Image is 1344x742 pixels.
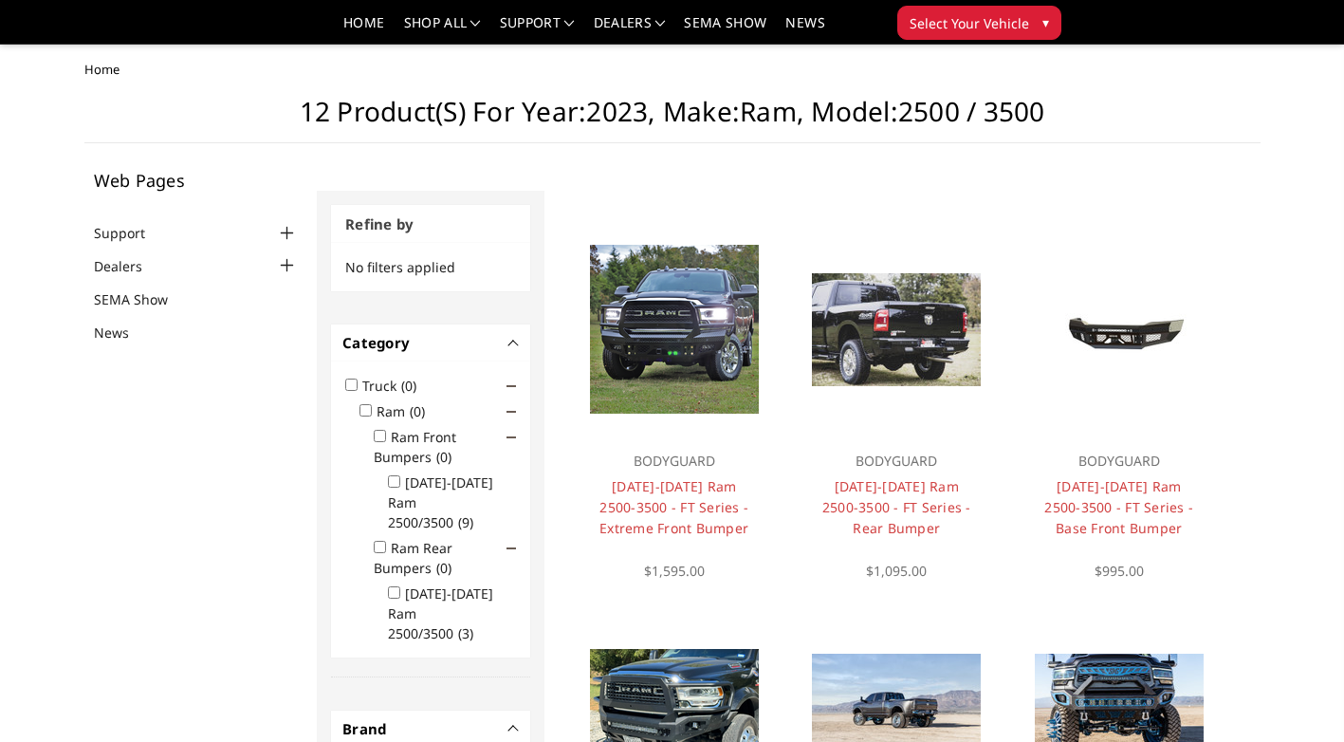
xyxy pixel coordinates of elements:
[404,16,481,44] a: shop all
[592,450,757,473] p: BODYGUARD
[94,172,299,189] h5: Web Pages
[94,323,153,343] a: News
[410,402,425,420] span: (0)
[343,16,384,44] a: Home
[84,96,1261,143] h1: 12 Product(s) for Year:2023, Make:Ram, Model:2500 / 3500
[500,16,575,44] a: Support
[1042,12,1049,32] span: ▾
[506,544,516,553] span: Click to show/hide children
[388,584,493,642] label: [DATE]-[DATE] Ram 2500/3500
[822,477,971,537] a: [DATE]-[DATE] Ram 2500-3500 - FT Series - Rear Bumper
[331,205,530,244] h3: Refine by
[374,428,463,466] label: Ram Front Bumpers
[458,513,473,531] span: (9)
[684,16,766,44] a: SEMA Show
[506,433,516,442] span: Click to show/hide children
[785,16,824,44] a: News
[436,559,451,577] span: (0)
[509,724,519,733] button: -
[506,407,516,417] span: Click to show/hide children
[362,377,428,395] label: Truck
[599,477,748,537] a: [DATE]-[DATE] Ram 2500-3500 - FT Series - Extreme Front Bumper
[897,6,1061,40] button: Select Your Vehicle
[458,624,473,642] span: (3)
[94,256,166,276] a: Dealers
[644,562,705,580] span: $1,595.00
[342,332,519,354] h4: Category
[436,448,451,466] span: (0)
[866,562,927,580] span: $1,095.00
[506,381,516,391] span: Click to show/hide children
[374,539,463,577] label: Ram Rear Bumpers
[509,338,519,347] button: -
[594,16,666,44] a: Dealers
[815,450,980,473] p: BODYGUARD
[401,377,416,395] span: (0)
[94,289,192,309] a: SEMA Show
[388,473,493,531] label: [DATE]-[DATE] Ram 2500/3500
[94,223,169,243] a: Support
[1044,477,1193,537] a: [DATE]-[DATE] Ram 2500-3500 - FT Series - Base Front Bumper
[342,718,519,740] h4: Brand
[84,61,120,78] span: Home
[377,402,436,420] label: Ram
[1095,562,1144,580] span: $995.00
[910,13,1029,33] span: Select Your Vehicle
[345,258,455,276] span: No filters applied
[1037,450,1202,473] p: BODYGUARD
